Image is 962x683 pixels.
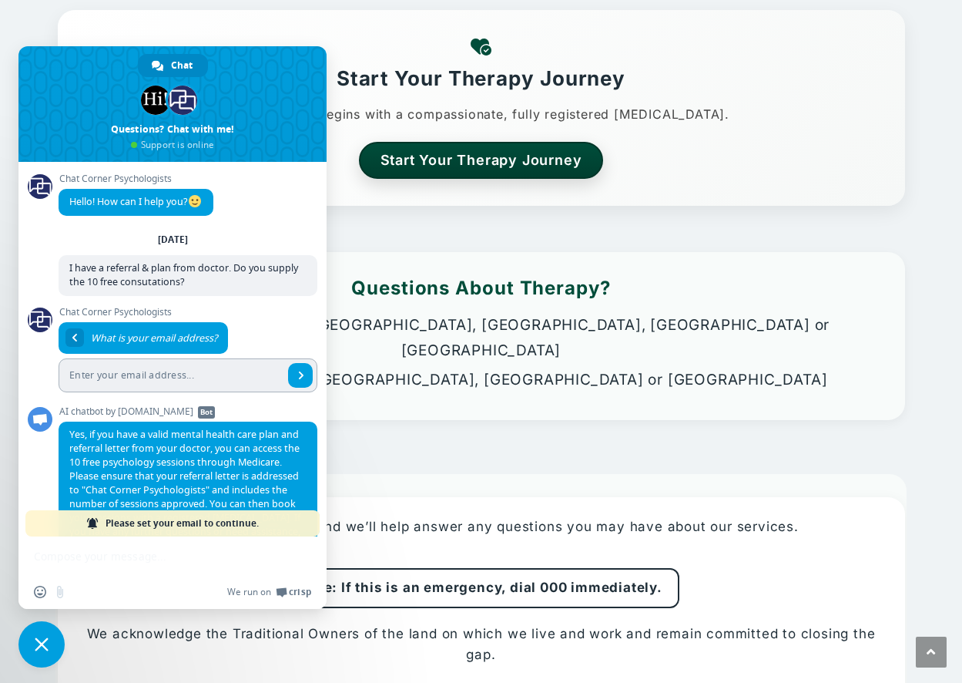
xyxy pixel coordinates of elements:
input: Enter your email address... [59,358,283,392]
div: Note: If this is an emergency, dial 000 immediately. [283,568,679,607]
span: Insert an emoji [34,586,46,598]
div: Close chat [18,621,65,668]
p: Click on the chat icon and we’ll help answer any questions you may have about our services. [163,516,799,537]
span: Send [288,363,313,388]
p: 📞 [PHONE_NUMBER] – [GEOGRAPHIC_DATA], [GEOGRAPHIC_DATA] or [GEOGRAPHIC_DATA] [73,368,890,392]
span: Chat Corner Psychologists [59,173,213,184]
span: What is your email address? [91,331,217,345]
span: Hello! How can I help you? [69,195,203,208]
span: AI chatbot by [DOMAIN_NAME] [59,406,317,417]
div: [DATE] [158,235,188,244]
p: 📞 [PHONE_NUMBER] – [GEOGRAPHIC_DATA], [GEOGRAPHIC_DATA], [GEOGRAPHIC_DATA] or [GEOGRAPHIC_DATA] [73,313,890,363]
span: Chat Corner Psychologists [59,307,317,318]
h3: Questions About Therapy? [73,275,890,301]
h3: Start Your Therapy Journey [73,65,890,93]
div: Return to message [65,328,84,347]
span: Yes, if you have a valid mental health care plan and referral letter from your doctor, you can ac... [69,428,307,663]
span: Bot [198,406,215,419]
span: Please set your email to continue. [106,510,259,537]
span: Crisp [289,586,311,598]
span: We run on [227,586,271,598]
span: I have a referral & plan from doctor. Do you supply the 10 free consutations? [69,261,298,288]
a: We run onCrisp [227,586,311,598]
a: Start your therapy journey [359,142,604,179]
p: Your journey begins with a compassionate, fully registered [MEDICAL_DATA]. [73,102,890,126]
div: Chat [138,54,208,77]
p: We acknowledge the Traditional Owners of the land on which we live and work and remain committed ... [73,624,890,665]
a: Scroll to the top of the page [916,637,947,668]
section: Start Your Therapy Journey [58,10,905,206]
span: Chat [171,54,193,77]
